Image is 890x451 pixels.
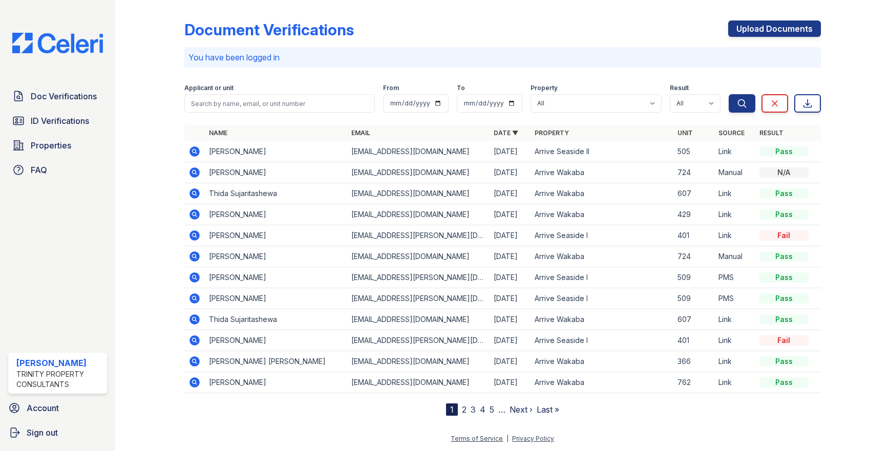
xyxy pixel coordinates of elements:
td: [EMAIL_ADDRESS][DOMAIN_NAME] [347,351,490,372]
td: Link [714,309,755,330]
td: [PERSON_NAME] [205,330,347,351]
td: Link [714,204,755,225]
td: [EMAIL_ADDRESS][DOMAIN_NAME] [347,162,490,183]
td: [DATE] [490,330,531,351]
td: Arrive Wakaba [531,309,673,330]
td: 607 [673,183,714,204]
td: 429 [673,204,714,225]
td: Link [714,330,755,351]
td: [EMAIL_ADDRESS][DOMAIN_NAME] [347,372,490,393]
td: [DATE] [490,351,531,372]
label: Result [670,84,689,92]
a: 5 [490,404,494,415]
td: [DATE] [490,288,531,309]
div: Pass [759,146,809,157]
td: [DATE] [490,246,531,267]
td: PMS [714,288,755,309]
td: 607 [673,309,714,330]
div: [PERSON_NAME] [16,357,103,369]
td: Arrive Seaside I [531,225,673,246]
a: Name [209,129,227,137]
td: Arrive Seaside II [531,141,673,162]
img: CE_Logo_Blue-a8612792a0a2168367f1c8372b55b34899dd931a85d93a1a3d3e32e68fde9ad4.png [4,33,111,53]
a: Account [4,398,111,418]
div: N/A [759,167,809,178]
td: [DATE] [490,267,531,288]
span: ID Verifications [31,115,89,127]
span: FAQ [31,164,47,176]
td: PMS [714,267,755,288]
a: Result [759,129,783,137]
td: [DATE] [490,162,531,183]
div: Pass [759,209,809,220]
input: Search by name, email, or unit number [184,94,374,113]
label: From [383,84,399,92]
td: [DATE] [490,141,531,162]
td: [PERSON_NAME] [205,225,347,246]
span: Doc Verifications [31,90,97,102]
div: Pass [759,356,809,367]
a: Source [718,129,745,137]
div: Fail [759,230,809,241]
label: Property [531,84,558,92]
div: | [506,435,508,442]
td: [PERSON_NAME] [PERSON_NAME] [205,351,347,372]
td: 401 [673,225,714,246]
td: Thida Sujaritashewa [205,183,347,204]
td: Arrive Wakaba [531,372,673,393]
td: [EMAIL_ADDRESS][DOMAIN_NAME] [347,204,490,225]
td: [DATE] [490,183,531,204]
td: Arrive Seaside I [531,267,673,288]
td: [EMAIL_ADDRESS][DOMAIN_NAME] [347,246,490,267]
span: … [498,403,505,416]
div: Trinity Property Consultants [16,369,103,390]
a: Email [351,129,370,137]
td: [DATE] [490,225,531,246]
a: FAQ [8,160,107,180]
a: Privacy Policy [512,435,554,442]
div: Pass [759,293,809,304]
span: Account [27,402,59,414]
td: Link [714,183,755,204]
a: Property [535,129,569,137]
td: 724 [673,162,714,183]
div: Pass [759,272,809,283]
td: Arrive Wakaba [531,183,673,204]
td: Manual [714,246,755,267]
label: Applicant or unit [184,84,234,92]
td: [DATE] [490,372,531,393]
td: Link [714,372,755,393]
a: Sign out [4,422,111,443]
a: Terms of Service [451,435,503,442]
div: 1 [446,403,458,416]
div: Fail [759,335,809,346]
td: [EMAIL_ADDRESS][DOMAIN_NAME] [347,183,490,204]
td: [PERSON_NAME] [205,141,347,162]
td: [PERSON_NAME] [205,162,347,183]
td: Arrive Wakaba [531,246,673,267]
p: You have been logged in [188,51,816,63]
td: Link [714,225,755,246]
td: Thida Sujaritashewa [205,309,347,330]
td: 724 [673,246,714,267]
td: 366 [673,351,714,372]
td: Arrive Wakaba [531,204,673,225]
span: Sign out [27,426,58,439]
td: [DATE] [490,309,531,330]
td: [PERSON_NAME] [205,204,347,225]
a: ID Verifications [8,111,107,131]
div: Pass [759,377,809,388]
td: [PERSON_NAME] [205,267,347,288]
td: 762 [673,372,714,393]
td: [EMAIL_ADDRESS][DOMAIN_NAME] [347,309,490,330]
div: Pass [759,188,809,199]
a: Date ▼ [494,129,518,137]
div: Document Verifications [184,20,354,39]
td: Link [714,351,755,372]
div: Pass [759,314,809,325]
a: 3 [471,404,476,415]
td: [DATE] [490,204,531,225]
td: [PERSON_NAME] [205,372,347,393]
td: Arrive Wakaba [531,162,673,183]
